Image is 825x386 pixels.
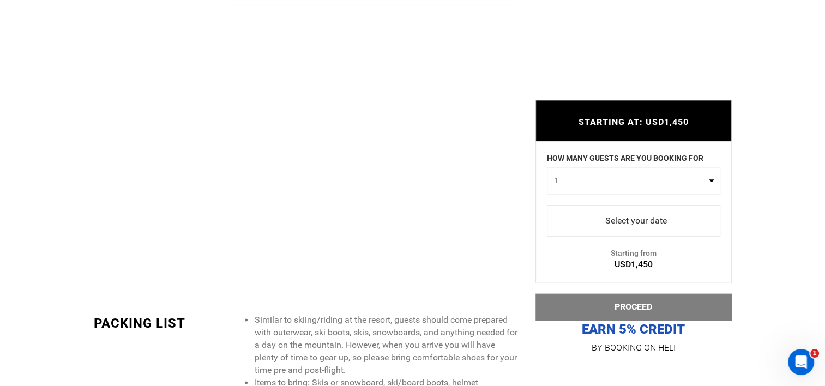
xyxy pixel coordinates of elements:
[579,117,689,128] span: STARTING AT: USD1,450
[254,314,519,376] li: Similar to skiing/riding at the resort, guests should come prepared with outerwear, ski boots, sk...
[536,259,731,272] div: USD1,450
[535,341,732,356] p: BY BOOKING ON HELI
[554,176,706,186] span: 1
[94,314,225,333] div: PACKING LIST
[788,349,814,375] iframe: Intercom live chat
[547,153,703,167] label: HOW MANY GUESTS ARE YOU BOOKING FOR
[547,167,720,195] button: 1
[810,349,819,358] span: 1
[535,294,732,321] button: PROCEED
